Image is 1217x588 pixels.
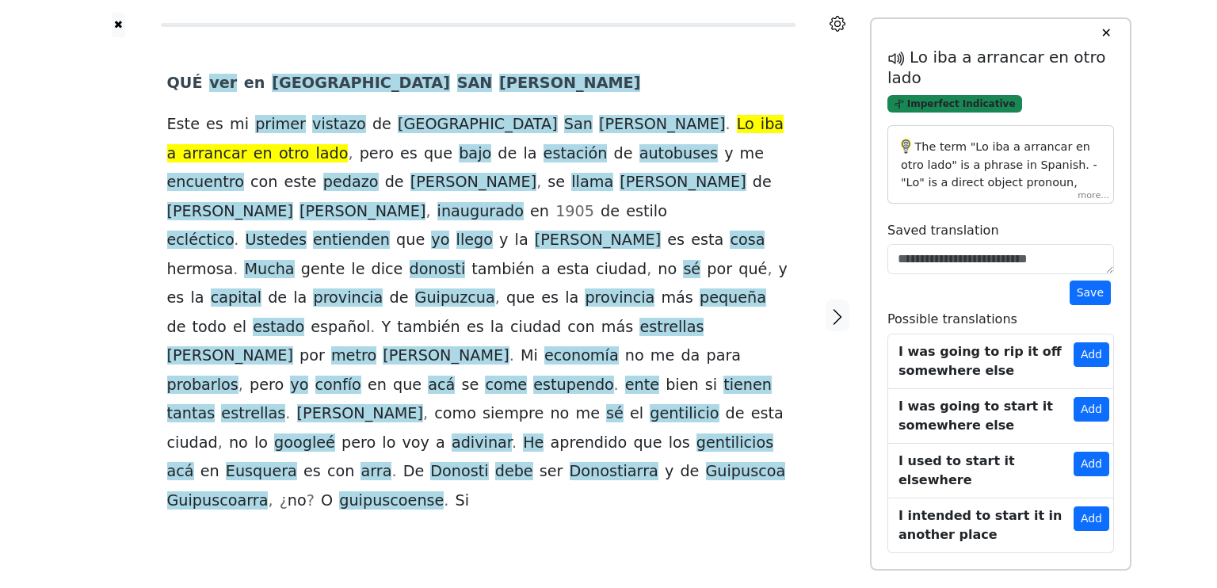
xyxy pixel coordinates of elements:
[393,376,422,395] span: que
[255,115,306,135] span: primer
[541,288,559,308] span: es
[238,376,243,395] span: ,
[246,231,307,250] span: Ustedes
[898,342,1074,380] div: I was going to rip it off somewhere else
[403,462,425,482] span: De
[167,433,218,453] span: ciudad
[385,173,404,193] span: de
[200,462,219,482] span: en
[541,260,551,280] span: a
[683,260,700,280] span: sé
[244,260,294,280] span: Mucha
[361,462,391,482] span: arra
[650,346,675,366] span: me
[724,144,733,164] span: y
[303,462,321,482] span: es
[658,260,677,280] span: no
[250,173,277,193] span: con
[726,404,745,424] span: de
[398,115,558,135] span: [GEOGRAPHIC_DATA]
[647,260,651,280] span: ,
[389,288,408,308] span: de
[268,491,273,511] span: ,
[226,462,297,482] span: Eusquera
[887,223,1114,238] h6: Saved translation
[254,433,268,453] span: lo
[535,231,661,250] span: [PERSON_NAME]
[209,74,237,94] span: ver
[167,260,234,280] span: hermosa
[706,462,786,482] span: Guipuscoa
[555,202,594,222] span: 1905
[626,202,667,222] span: estilo
[901,139,1101,585] p: The term "Lo iba a arrancar en otro lado" is a phrase in Spanish. - "Lo" is a direct object prono...
[206,115,223,135] span: es
[229,433,248,453] span: no
[233,318,246,338] span: el
[737,115,754,135] span: Lo
[167,491,269,511] span: Guipuscoarra
[351,260,364,280] span: le
[383,346,509,366] span: [PERSON_NAME]
[456,491,470,511] span: Si
[167,202,293,222] span: [PERSON_NAME]
[567,318,594,338] span: con
[272,74,450,94] span: [GEOGRAPHIC_DATA]
[410,173,536,193] span: [PERSON_NAME]
[436,433,445,453] span: a
[751,404,784,424] span: esta
[570,462,658,482] span: Donostiarra
[396,231,425,250] span: que
[887,48,1114,87] h5: Lo iba a arrancar en otro lado
[530,202,549,222] span: en
[1074,397,1109,422] button: Add
[253,318,304,338] span: estado
[740,144,765,164] span: me
[887,311,1114,326] h6: Possible translations
[327,462,354,482] span: con
[667,231,685,250] span: es
[301,260,345,280] span: gente
[423,404,428,424] span: ,
[661,288,692,308] span: más
[666,376,698,395] span: bien
[601,202,620,222] span: de
[738,260,767,280] span: qué
[167,318,186,338] span: de
[499,74,640,94] span: [PERSON_NAME]
[521,346,538,366] span: Mi
[614,144,633,164] span: de
[665,462,673,482] span: y
[753,173,772,193] span: de
[512,433,517,453] span: .
[218,433,223,453] span: ,
[444,491,448,511] span: .
[167,404,216,424] span: tantas
[230,115,249,135] span: mi
[550,433,627,453] span: aprendido
[221,404,285,424] span: estrellas
[290,376,308,395] span: yo
[167,462,194,482] span: acá
[372,115,391,135] span: de
[575,404,600,424] span: me
[315,376,361,395] span: confío
[461,376,479,395] span: se
[523,144,536,164] span: la
[381,318,391,338] span: Y
[633,433,662,453] span: que
[523,433,544,453] span: He
[681,346,700,366] span: da
[167,376,238,395] span: probarlos
[498,144,517,164] span: de
[625,376,659,395] span: ente
[706,346,741,366] span: para
[1074,452,1109,476] button: Add
[506,288,535,308] span: que
[452,433,512,453] span: adivinar
[372,260,403,280] span: dice
[599,115,725,135] span: [PERSON_NAME]
[459,144,491,164] span: bajo
[425,202,430,222] span: ,
[585,288,654,308] span: provincia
